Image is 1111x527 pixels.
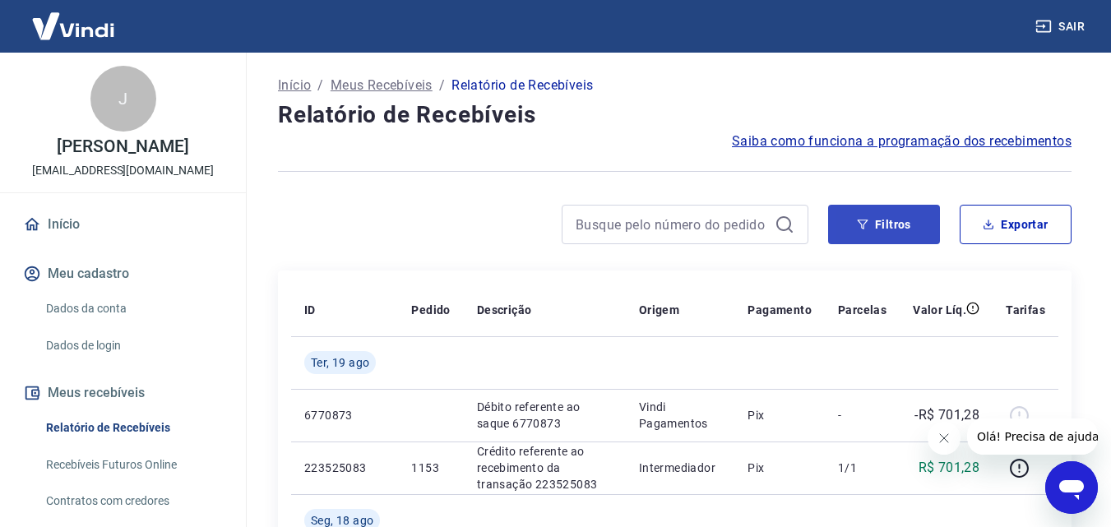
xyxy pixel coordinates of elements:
p: / [439,76,445,95]
a: Relatório de Recebíveis [39,411,226,445]
button: Filtros [828,205,940,244]
iframe: Botão para abrir a janela de mensagens [1045,461,1098,514]
p: Pix [748,407,812,423]
iframe: Fechar mensagem [928,422,961,455]
div: J [90,66,156,132]
p: 223525083 [304,460,385,476]
p: Descrição [477,302,532,318]
p: Crédito referente ao recebimento da transação 223525083 [477,443,613,492]
p: Pagamento [748,302,812,318]
p: ID [304,302,316,318]
a: Saiba como funciona a programação dos recebimentos [732,132,1072,151]
a: Contratos com credores [39,484,226,518]
p: Pedido [411,302,450,318]
span: Ter, 19 ago [311,354,369,371]
span: Olá! Precisa de ajuda? [10,12,138,25]
p: [PERSON_NAME] [57,138,188,155]
p: R$ 701,28 [919,458,980,478]
h4: Relatório de Recebíveis [278,99,1072,132]
p: 6770873 [304,407,385,423]
p: Relatório de Recebíveis [451,76,593,95]
a: Recebíveis Futuros Online [39,448,226,482]
input: Busque pelo número do pedido [576,212,768,237]
p: Parcelas [838,302,886,318]
a: Dados de login [39,329,226,363]
button: Meu cadastro [20,256,226,292]
p: Valor Líq. [913,302,966,318]
p: 1/1 [838,460,886,476]
a: Meus Recebíveis [331,76,433,95]
p: Intermediador [639,460,722,476]
p: Débito referente ao saque 6770873 [477,399,613,432]
a: Início [20,206,226,243]
p: Pix [748,460,812,476]
iframe: Mensagem da empresa [967,418,1098,455]
p: Origem [639,302,679,318]
a: Dados da conta [39,292,226,326]
p: -R$ 701,28 [914,405,979,425]
button: Exportar [960,205,1072,244]
p: 1153 [411,460,450,476]
p: Tarifas [1006,302,1045,318]
a: Início [278,76,311,95]
p: - [838,407,886,423]
img: Vindi [20,1,127,51]
p: [EMAIL_ADDRESS][DOMAIN_NAME] [32,162,214,179]
p: Vindi Pagamentos [639,399,722,432]
button: Sair [1032,12,1091,42]
button: Meus recebíveis [20,375,226,411]
p: / [317,76,323,95]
